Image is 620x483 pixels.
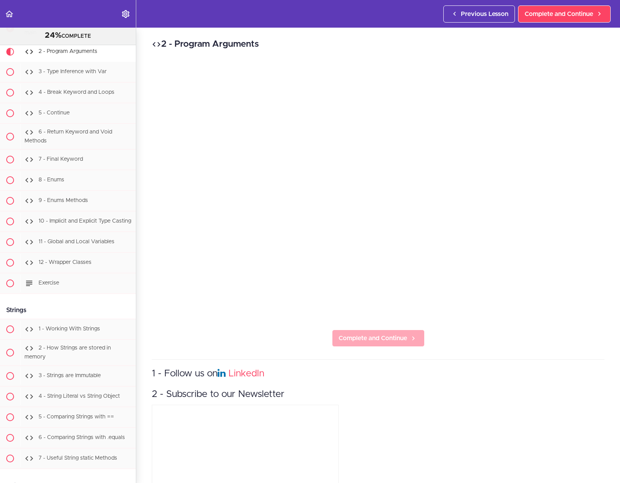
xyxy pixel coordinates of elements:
[152,367,604,380] h3: 1 - Follow us on
[39,219,131,224] span: 10 - Implicit and Explicit Type Casting
[5,9,14,19] svg: Back to course curriculum
[518,5,611,23] a: Complete and Continue
[39,198,88,204] span: 9 - Enums Methods
[443,5,515,23] a: Previous Lesson
[39,455,117,461] span: 7 - Useful String static Methods
[525,9,593,19] span: Complete and Continue
[39,90,114,95] span: 4 - Break Keyword and Loops
[39,260,91,265] span: 12 - Wrapper Classes
[39,435,125,440] span: 6 - Comparing Strings with .equals
[339,334,407,343] span: Complete and Continue
[25,129,112,144] span: 6 - Return Keyword and Void Methods
[39,49,97,54] span: 2 - Program Arguments
[39,281,59,286] span: Exercise
[39,373,101,378] span: 3 - Strings are Immutable
[461,9,508,19] span: Previous Lesson
[332,330,425,347] a: Complete and Continue
[39,177,64,183] span: 8 - Enums
[45,32,61,39] span: 24%
[152,388,604,401] h3: 2 - Subscribe to our Newsletter
[39,393,120,399] span: 4 - String Literal vs String Object
[152,38,604,51] h2: 2 - Program Arguments
[39,239,114,245] span: 11 - Global and Local Variables
[39,157,83,162] span: 7 - Final Keyword
[228,369,264,378] a: LinkedIn
[39,414,114,420] span: 5 - Comparing Strings with ==
[39,110,70,116] span: 5 - Continue
[39,327,100,332] span: 1 - Working With Strings
[25,346,111,360] span: 2 - How Strings are stored in memory
[121,9,130,19] svg: Settings Menu
[10,31,126,41] div: COMPLETE
[39,69,107,74] span: 3 - Type Inference with Var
